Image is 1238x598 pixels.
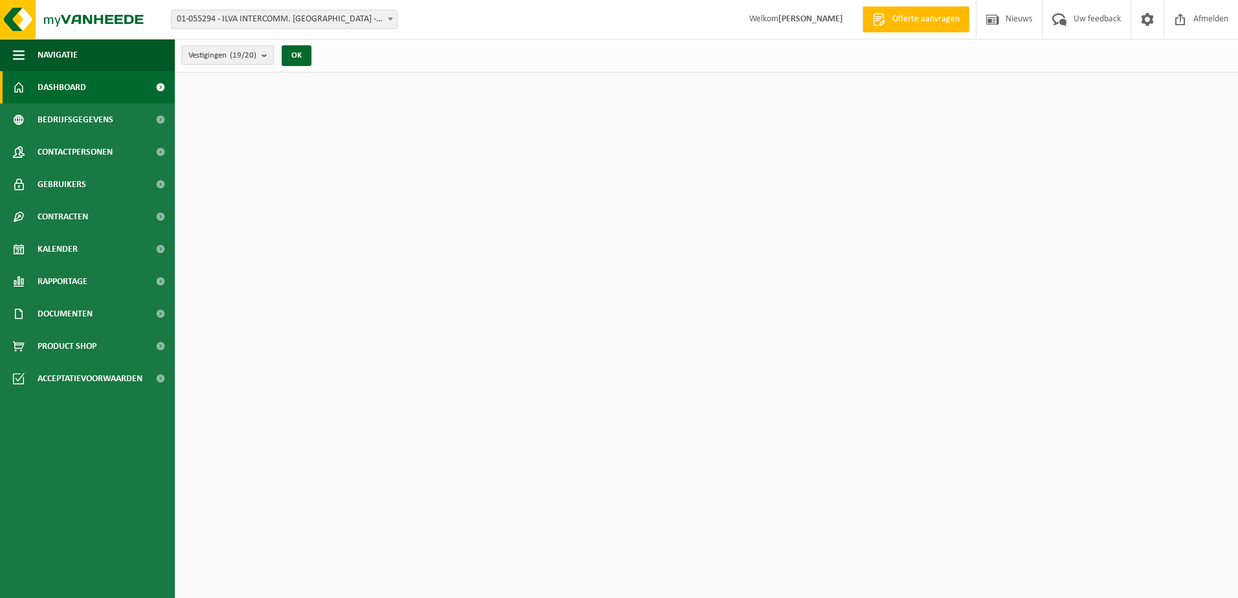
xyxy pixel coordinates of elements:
span: Dashboard [38,71,86,104]
span: Offerte aanvragen [889,13,963,26]
span: Vestigingen [188,46,256,65]
span: Acceptatievoorwaarden [38,362,142,395]
span: Contactpersonen [38,136,113,168]
count: (19/20) [230,51,256,60]
button: Vestigingen(19/20) [181,45,274,65]
span: 01-055294 - ILVA INTERCOMM. EREMBODEGEM - EREMBODEGEM [171,10,398,29]
span: Product Shop [38,330,96,362]
span: Contracten [38,201,88,233]
span: Bedrijfsgegevens [38,104,113,136]
a: Offerte aanvragen [862,6,969,32]
span: 01-055294 - ILVA INTERCOMM. EREMBODEGEM - EREMBODEGEM [172,10,397,28]
span: Navigatie [38,39,78,71]
span: Rapportage [38,265,87,298]
span: Gebruikers [38,168,86,201]
span: Documenten [38,298,93,330]
strong: [PERSON_NAME] [778,14,843,24]
span: Kalender [38,233,78,265]
button: OK [282,45,311,66]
